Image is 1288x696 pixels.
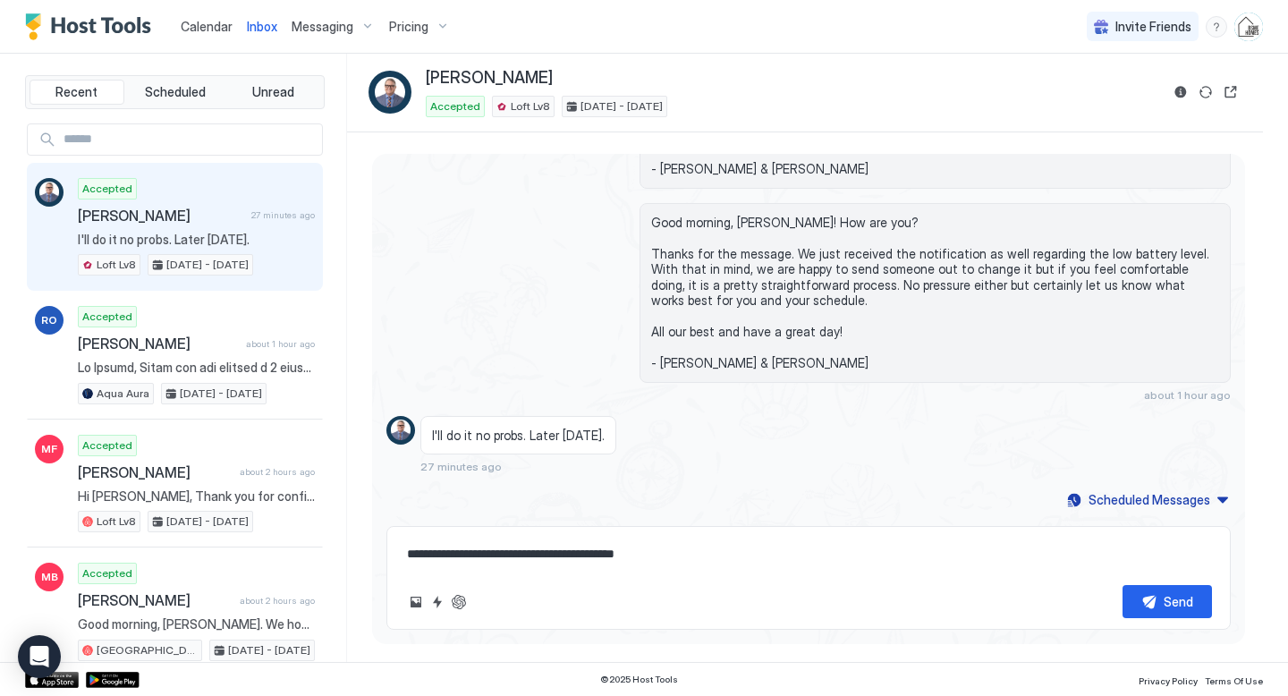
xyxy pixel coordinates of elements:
[78,488,315,505] span: Hi [PERSON_NAME], Thank you for confirming that 34610184336 is the best number to use if we need ...
[97,514,136,530] span: Loft Lv8
[426,68,553,89] span: [PERSON_NAME]
[292,19,353,35] span: Messaging
[240,466,315,478] span: about 2 hours ago
[78,616,315,632] span: Good morning, [PERSON_NAME]. We hope this message finds you well! Ahead of your arrival we wanted...
[1089,490,1210,509] div: Scheduled Messages
[166,514,249,530] span: [DATE] - [DATE]
[1206,16,1227,38] div: menu
[78,360,315,376] span: Lo Ipsumd, Sitam con adi elitsed d 2 eiusm temp inc 5 utlabo et Dolo Magn aliq Eni, Adminimv 7qu ...
[511,98,550,115] span: Loft Lv8
[228,642,310,658] span: [DATE] - [DATE]
[600,674,678,685] span: © 2025 Host Tools
[405,591,427,613] button: Upload image
[430,98,480,115] span: Accepted
[1064,488,1231,512] button: Scheduled Messages
[82,437,132,454] span: Accepted
[166,257,249,273] span: [DATE] - [DATE]
[651,215,1219,371] span: Good morning, [PERSON_NAME]! How are you? Thanks for the message. We just received the notificati...
[78,207,244,225] span: [PERSON_NAME]
[251,209,315,221] span: 27 minutes ago
[252,84,294,100] span: Unread
[432,428,605,444] span: I'll do it no probs. Later [DATE].
[128,80,223,105] button: Scheduled
[580,98,663,115] span: [DATE] - [DATE]
[247,19,277,34] span: Inbox
[1205,675,1263,686] span: Terms Of Use
[1123,585,1212,618] button: Send
[78,463,233,481] span: [PERSON_NAME]
[78,232,315,248] span: I'll do it no probs. Later [DATE].
[78,591,233,609] span: [PERSON_NAME]
[41,569,58,585] span: MB
[1164,592,1193,611] div: Send
[97,642,198,658] span: [GEOGRAPHIC_DATA]
[1139,675,1198,686] span: Privacy Policy
[41,312,57,328] span: RO
[1144,388,1231,402] span: about 1 hour ago
[427,591,448,613] button: Quick reply
[82,181,132,197] span: Accepted
[1205,670,1263,689] a: Terms Of Use
[25,672,79,688] a: App Store
[41,441,57,457] span: MF
[86,672,140,688] a: Google Play Store
[389,19,428,35] span: Pricing
[420,460,502,473] span: 27 minutes ago
[145,84,206,100] span: Scheduled
[97,257,136,273] span: Loft Lv8
[97,386,149,402] span: Aqua Aura
[181,17,233,36] a: Calendar
[1170,81,1191,103] button: Reservation information
[246,338,315,350] span: about 1 hour ago
[30,80,124,105] button: Recent
[1220,81,1241,103] button: Open reservation
[1234,13,1263,41] div: User profile
[82,565,132,581] span: Accepted
[25,13,159,40] a: Host Tools Logo
[225,80,320,105] button: Unread
[56,124,322,155] input: Input Field
[240,595,315,607] span: about 2 hours ago
[1195,81,1216,103] button: Sync reservation
[18,635,61,678] div: Open Intercom Messenger
[1115,19,1191,35] span: Invite Friends
[55,84,97,100] span: Recent
[181,19,233,34] span: Calendar
[180,386,262,402] span: [DATE] - [DATE]
[82,309,132,325] span: Accepted
[78,335,239,352] span: [PERSON_NAME]
[448,591,470,613] button: ChatGPT Auto Reply
[1139,670,1198,689] a: Privacy Policy
[247,17,277,36] a: Inbox
[25,75,325,109] div: tab-group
